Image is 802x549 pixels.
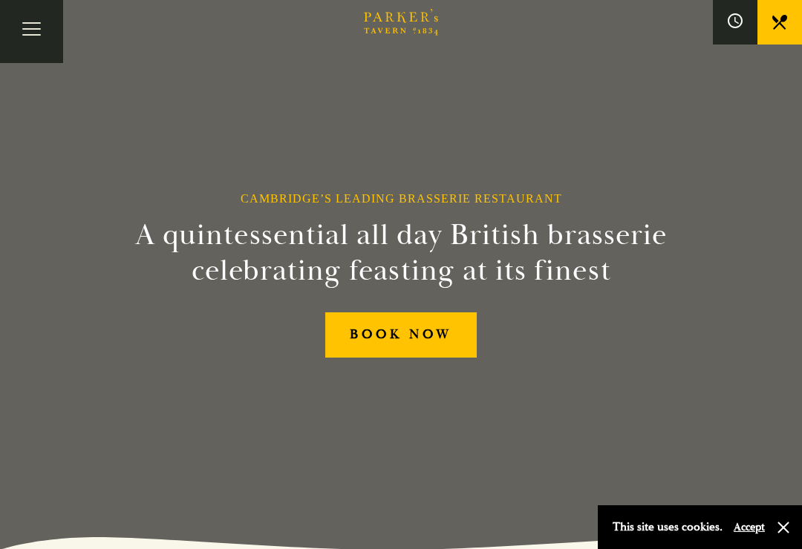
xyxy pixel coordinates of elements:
[241,191,562,206] h1: Cambridge’s Leading Brasserie Restaurant
[613,516,723,538] p: This site uses cookies.
[122,217,680,289] h2: A quintessential all day British brasserie celebrating feasting at its finest
[734,520,765,534] button: Accept
[776,520,791,535] button: Close and accept
[325,312,477,358] a: BOOK NOW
